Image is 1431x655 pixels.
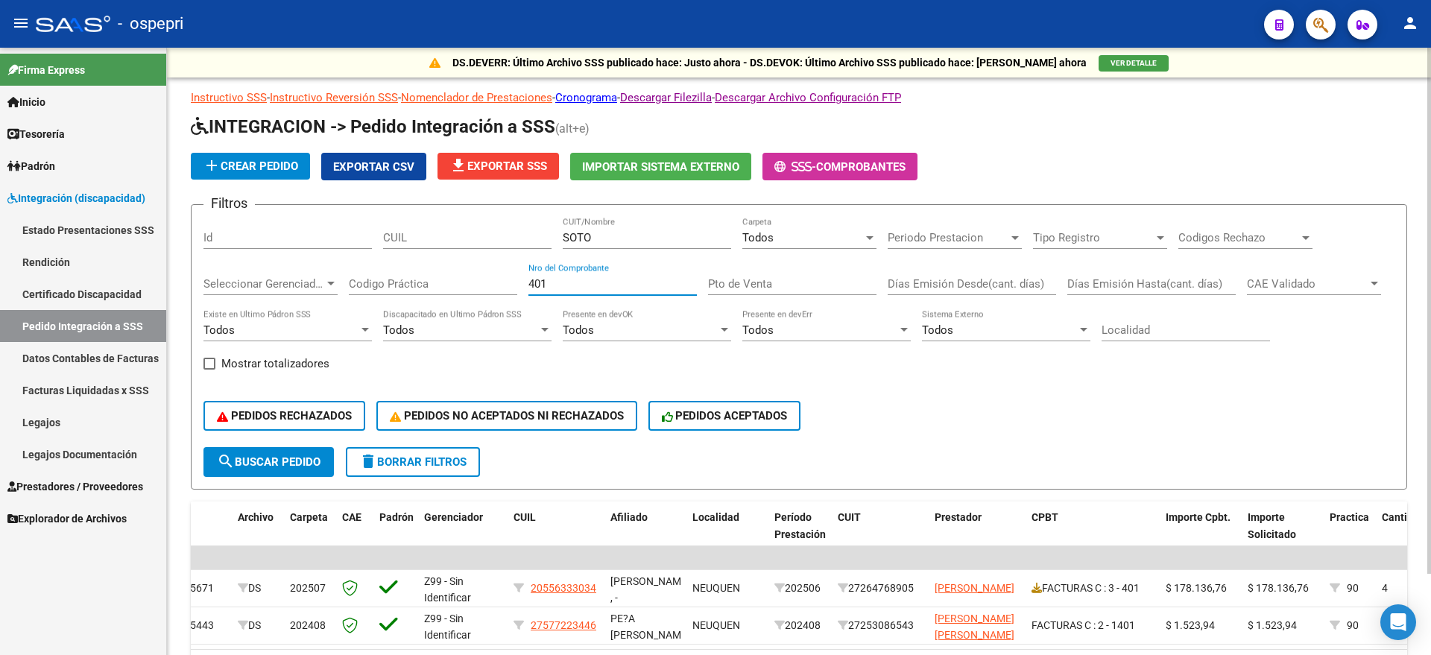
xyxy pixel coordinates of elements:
span: Todos [563,323,594,337]
div: Open Intercom Messenger [1380,604,1416,640]
span: [PERSON_NAME] [PERSON_NAME] [935,613,1014,642]
h3: Filtros [203,193,255,214]
span: Afiliado [610,511,648,523]
span: INTEGRACION -> Pedido Integración a SSS [191,116,555,137]
mat-icon: person [1401,14,1419,32]
datatable-header-cell: Practica [1324,501,1376,567]
span: Exportar CSV [333,160,414,174]
span: Localidad [692,511,739,523]
a: Descargar Filezilla [620,91,712,104]
span: Todos [922,323,953,337]
mat-icon: menu [12,14,30,32]
span: Cantidad [1382,511,1425,523]
span: 27577223446 [531,619,596,631]
a: Instructivo SSS [191,91,267,104]
span: Archivo [238,511,274,523]
span: Importe Cpbt. [1166,511,1231,523]
span: Buscar Pedido [217,455,320,469]
datatable-header-cell: Localidad [686,501,768,567]
div: FACTURAS C : 2 - 1401 [1032,617,1154,634]
span: CUIL [514,511,536,523]
p: - - - - - [191,89,1407,106]
datatable-header-cell: Gerenciador [418,501,508,567]
span: - ospepri [118,7,183,40]
span: Firma Express [7,62,85,78]
span: 4 [1382,582,1388,594]
datatable-header-cell: CUIL [508,501,604,567]
span: $ 178.136,76 [1248,582,1309,594]
span: Inicio [7,94,45,110]
div: 185671 [178,580,226,597]
mat-icon: add [203,156,221,174]
span: Todos [742,323,774,337]
a: Nomenclador de Prestaciones [401,91,552,104]
span: $ 1.523,94 [1166,619,1215,631]
datatable-header-cell: Período Prestación [768,501,832,567]
span: Z99 - Sin Identificar [424,575,471,604]
button: Crear Pedido [191,153,310,180]
button: -Comprobantes [762,153,917,180]
datatable-header-cell: Importe Cpbt. [1160,501,1242,567]
span: Mostrar totalizadores [221,355,329,373]
datatable-header-cell: Prestador [929,501,1026,567]
span: CAE [342,511,361,523]
span: Practica [1330,511,1369,523]
div: DS [238,617,278,634]
p: DS.DEVERR: Último Archivo SSS publicado hace: Justo ahora - DS.DEVOK: Último Archivo SSS publicad... [452,54,1087,71]
span: - [774,160,816,174]
span: Periodo Prestacion [888,231,1008,244]
span: PEDIDOS ACEPTADOS [662,409,788,423]
button: PEDIDOS ACEPTADOS [648,401,801,431]
span: Tipo Registro [1033,231,1154,244]
button: Exportar CSV [321,153,426,180]
span: Importar Sistema Externo [582,160,739,174]
span: Borrar Filtros [359,455,467,469]
span: [PERSON_NAME] [935,582,1014,594]
span: PEDIDOS NO ACEPTADOS NI RECHAZADOS [390,409,624,423]
span: Todos [742,231,774,244]
span: Comprobantes [816,160,906,174]
span: Prestadores / Proveedores [7,478,143,495]
span: 90 [1347,582,1359,594]
div: 27264768905 [838,580,923,597]
span: Todos [383,323,414,337]
span: (alt+e) [555,121,590,136]
a: Descargar Archivo Configuración FTP [715,91,901,104]
span: $ 1.523,94 [1248,619,1297,631]
span: CPBT [1032,511,1058,523]
span: Tesorería [7,126,65,142]
button: Borrar Filtros [346,447,480,477]
button: VER DETALLE [1099,55,1169,72]
span: 90 [1347,619,1359,631]
datatable-header-cell: ID [172,501,232,567]
span: Integración (discapacidad) [7,190,145,206]
span: Crear Pedido [203,159,298,173]
div: FACTURAS C : 3 - 401 [1032,580,1154,597]
span: Período Prestación [774,511,826,540]
button: Buscar Pedido [203,447,334,477]
button: PEDIDOS RECHAZADOS [203,401,365,431]
span: CAE Validado [1247,277,1368,291]
span: NEUQUEN [692,619,740,631]
span: VER DETALLE [1111,59,1157,67]
div: 202506 [774,580,826,597]
datatable-header-cell: Afiliado [604,501,686,567]
div: 155443 [178,617,226,634]
datatable-header-cell: Importe Solicitado [1242,501,1324,567]
span: 202507 [290,582,326,594]
mat-icon: search [217,452,235,470]
span: Todos [203,323,235,337]
span: 20556333034 [531,582,596,594]
span: Explorador de Archivos [7,510,127,527]
span: Padrón [379,511,414,523]
datatable-header-cell: CUIT [832,501,929,567]
span: 202408 [290,619,326,631]
div: 27253086543 [838,617,923,634]
span: Gerenciador [424,511,483,523]
datatable-header-cell: CAE [336,501,373,567]
div: 202408 [774,617,826,634]
span: NEUQUEN [692,582,740,594]
span: Seleccionar Gerenciador [203,277,324,291]
a: Instructivo Reversión SSS [270,91,398,104]
button: PEDIDOS NO ACEPTADOS NI RECHAZADOS [376,401,637,431]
